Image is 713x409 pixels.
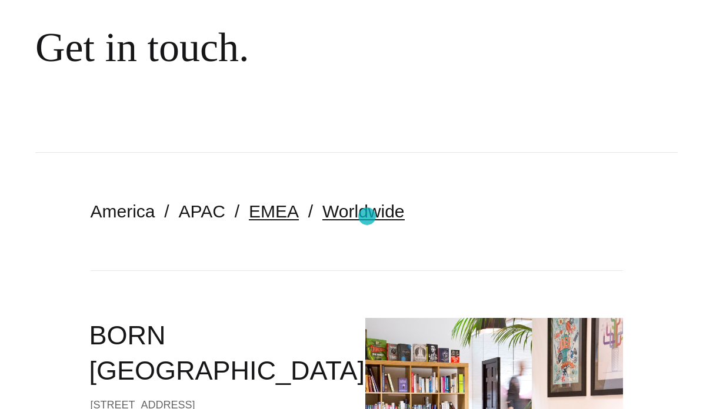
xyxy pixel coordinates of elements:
a: America [91,202,155,221]
div: Get in touch. [35,24,529,72]
a: APAC [179,202,225,221]
h2: BORN [GEOGRAPHIC_DATA] [89,318,348,389]
a: Worldwide [322,202,405,221]
a: EMEA [249,202,299,221]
